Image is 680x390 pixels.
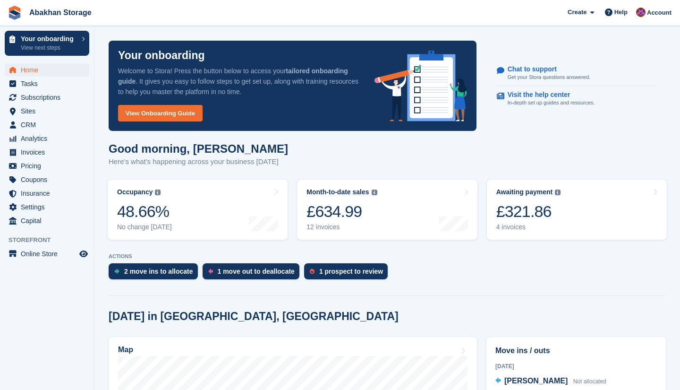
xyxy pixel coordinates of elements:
img: icon-info-grey-7440780725fd019a000dd9b08b2336e03edf1995a4989e88bcd33f0948082b44.svg [555,190,561,195]
div: Awaiting payment [496,188,553,196]
p: Here's what's happening across your business [DATE] [109,156,288,167]
img: move_outs_to_deallocate_icon-f764333ba52eb49d3ac5e1228854f67142a1ed5810a6f6cc68b1a99e826820c5.svg [208,269,213,274]
img: onboarding-info-6c161a55d2c0e0a8cae90662b2fe09162a5109e8cc188191df67fb4f79e88e88.svg [374,51,467,121]
a: menu [5,104,89,118]
a: Awaiting payment £321.86 4 invoices [487,180,667,240]
span: Create [568,8,586,17]
a: Abakhan Storage [25,5,95,20]
a: menu [5,118,89,131]
div: 2 move ins to allocate [124,268,193,275]
span: CRM [21,118,77,131]
span: Home [21,63,77,77]
span: Tasks [21,77,77,90]
a: Preview store [78,248,89,260]
span: Invoices [21,146,77,159]
a: View Onboarding Guide [118,105,203,121]
a: menu [5,247,89,260]
span: Insurance [21,187,77,200]
a: 1 prospect to review [304,263,392,284]
a: menu [5,159,89,173]
a: menu [5,214,89,227]
a: Chat to support Get your Stora questions answered. [497,61,657,87]
p: View next steps [21,43,77,52]
span: Account [647,8,671,17]
div: No change [DATE] [117,223,172,231]
div: 48.66% [117,202,172,221]
p: In-depth set up guides and resources. [508,99,595,107]
a: Your onboarding View next steps [5,31,89,56]
img: icon-info-grey-7440780725fd019a000dd9b08b2336e03edf1995a4989e88bcd33f0948082b44.svg [372,190,377,195]
span: Pricing [21,159,77,173]
span: Subscriptions [21,91,77,104]
span: Capital [21,214,77,227]
div: 1 prospect to review [319,268,383,275]
div: 12 invoices [306,223,377,231]
h1: Good morning, [PERSON_NAME] [109,142,288,155]
span: [PERSON_NAME] [504,377,568,385]
h2: Map [118,346,133,354]
a: [PERSON_NAME] Not allocated [495,375,606,388]
span: Sites [21,104,77,118]
div: £321.86 [496,202,561,221]
img: stora-icon-8386f47178a22dfd0bd8f6a31ec36ba5ce8667c1dd55bd0f319d3a0aa187defe.svg [8,6,22,20]
a: menu [5,173,89,186]
span: Online Store [21,247,77,260]
img: icon-info-grey-7440780725fd019a000dd9b08b2336e03edf1995a4989e88bcd33f0948082b44.svg [155,190,161,195]
div: £634.99 [306,202,377,221]
img: William Abakhan [636,8,646,17]
a: 1 move out to deallocate [203,263,304,284]
div: [DATE] [495,362,657,371]
a: menu [5,77,89,90]
span: Not allocated [573,378,606,385]
h2: Move ins / outs [495,345,657,356]
div: 1 move out to deallocate [218,268,295,275]
span: Analytics [21,132,77,145]
p: Visit the help center [508,91,587,99]
p: Chat to support [508,65,583,73]
p: Get your Stora questions answered. [508,73,590,81]
p: ACTIONS [109,253,666,260]
img: move_ins_to_allocate_icon-fdf77a2bb77ea45bf5b3d319d69a93e2d87916cf1d5bf7949dd705db3b84f3ca.svg [114,269,119,274]
div: 4 invoices [496,223,561,231]
p: Your onboarding [118,50,205,61]
a: Occupancy 48.66% No change [DATE] [108,180,288,240]
h2: [DATE] in [GEOGRAPHIC_DATA], [GEOGRAPHIC_DATA] [109,310,399,323]
span: Coupons [21,173,77,186]
a: menu [5,187,89,200]
p: Your onboarding [21,35,77,42]
span: Settings [21,200,77,214]
span: Storefront [8,235,94,245]
img: prospect-51fa495bee0391a8d652442698ab0144808aea92771e9ea1ae160a38d050c398.svg [310,269,314,274]
span: Help [614,8,628,17]
p: Welcome to Stora! Press the button below to access your . It gives you easy to follow steps to ge... [118,66,359,97]
a: Month-to-date sales £634.99 12 invoices [297,180,477,240]
div: Occupancy [117,188,153,196]
a: menu [5,200,89,214]
a: menu [5,63,89,77]
a: menu [5,91,89,104]
a: Visit the help center In-depth set up guides and resources. [497,86,657,112]
a: menu [5,132,89,145]
a: menu [5,146,89,159]
a: 2 move ins to allocate [109,263,203,284]
div: Month-to-date sales [306,188,369,196]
